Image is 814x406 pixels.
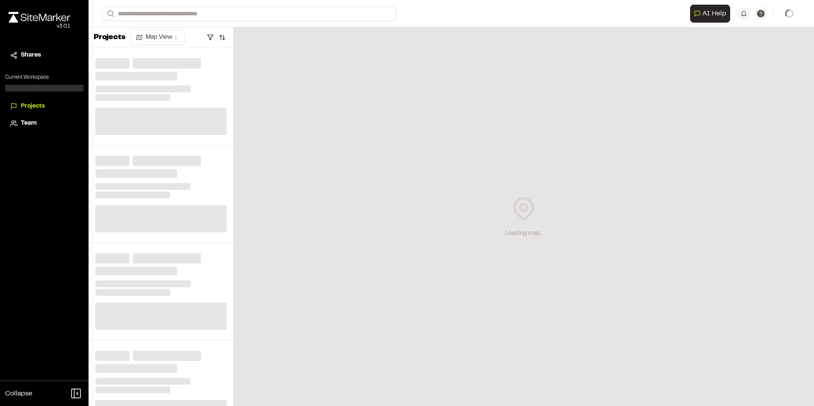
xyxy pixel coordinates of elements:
[21,102,45,111] span: Projects
[702,9,726,19] span: AI Help
[21,119,37,128] span: Team
[5,389,32,399] span: Collapse
[21,51,41,60] span: Shares
[690,5,734,23] div: Open AI Assistant
[690,5,730,23] button: Open AI Assistant
[10,119,78,128] a: Team
[94,32,126,43] p: Projects
[505,229,542,238] div: Loading map...
[9,23,70,30] div: Oh geez...please don't...
[10,51,78,60] a: Shares
[9,12,70,23] img: rebrand.png
[10,102,78,111] a: Projects
[102,7,118,21] button: Search
[5,74,83,81] p: Current Workspace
